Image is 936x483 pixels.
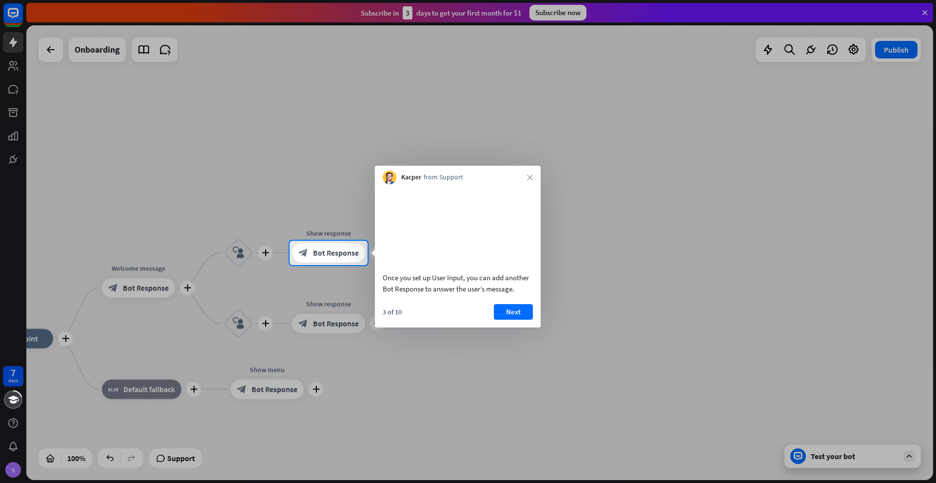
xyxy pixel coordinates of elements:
span: Bot Response [313,248,359,258]
i: close [527,174,533,180]
span: Kacper [401,173,421,182]
div: Once you set up User Input, you can add another Bot Response to answer the user’s message. [383,272,533,294]
span: from Support [424,173,463,182]
button: Next [494,304,533,320]
i: block_bot_response [298,248,308,258]
button: Open LiveChat chat widget [8,4,37,33]
div: 3 of 10 [383,308,402,316]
